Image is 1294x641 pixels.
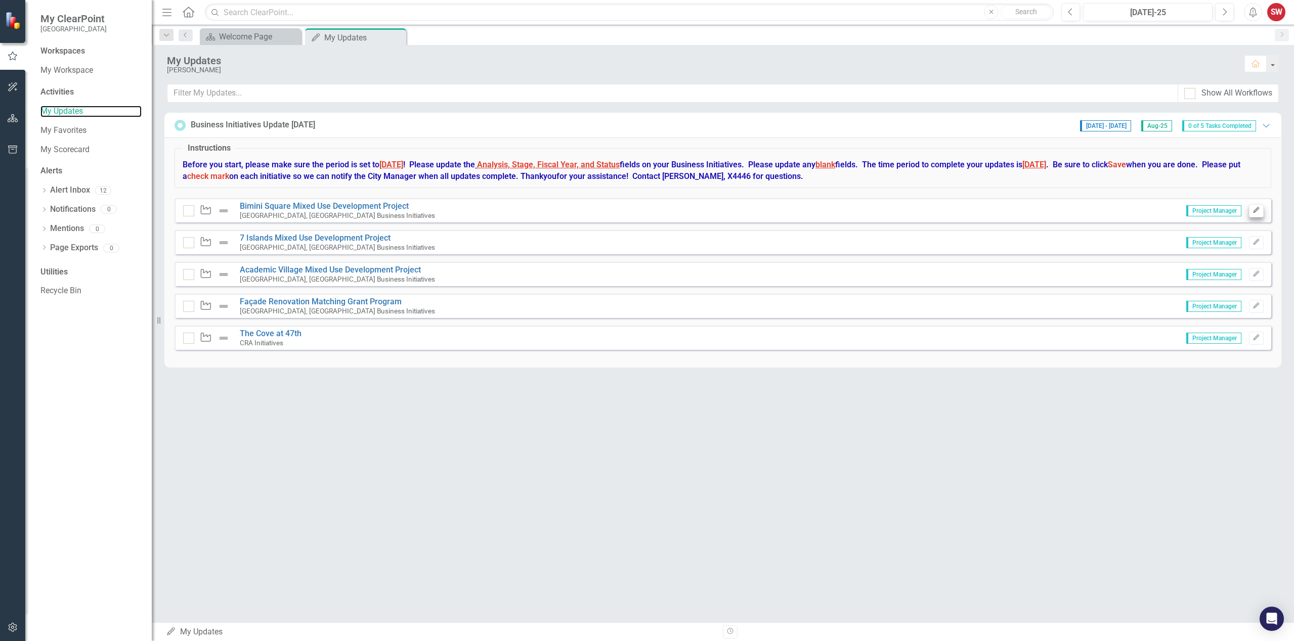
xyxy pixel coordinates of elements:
span: Save [1108,160,1126,169]
span: check mark [187,171,229,181]
span: blank [815,160,835,169]
div: My Updates [166,626,715,638]
img: Not Defined [218,205,230,217]
img: Not Defined [218,300,230,312]
div: Utilities [40,266,142,278]
a: Façade Renovation Matching Grant Program [240,297,402,306]
button: [DATE]-25 [1083,3,1213,21]
div: Alerts [40,165,142,177]
span: you [543,171,556,181]
div: 12 [95,186,111,195]
div: Workspaces [40,45,85,57]
small: [GEOGRAPHIC_DATA], [GEOGRAPHIC_DATA] Business Initiatives [240,211,435,219]
img: Not Defined [218,332,230,344]
span: 0 of 5 Tasks Completed [1182,120,1256,131]
a: 7 Islands Mixed Use Development Project [240,233,391,243]
span: Search [1015,8,1037,16]
div: My Updates [167,55,1234,66]
div: [DATE]-25 [1087,7,1209,19]
small: [GEOGRAPHIC_DATA], [GEOGRAPHIC_DATA] Business Initiatives [240,275,435,283]
button: SW [1267,3,1285,21]
span: [DATE] [1022,160,1046,169]
a: My Favorites [40,125,142,136]
img: ClearPoint Strategy [5,12,23,29]
a: My Workspace [40,65,142,76]
a: Mentions [50,223,84,235]
div: Business Initiatives Update [DATE] [191,119,315,131]
a: Alert Inbox [50,185,90,196]
a: Bimini Square Mixed Use Development Project [240,201,409,211]
input: Filter My Updates... [167,84,1178,103]
span: Project Manager [1186,301,1241,312]
span: [DATE] [379,160,403,169]
div: Activities [40,86,142,98]
div: 0 [101,205,117,214]
span: Project Manager [1186,269,1241,280]
small: CRA Initiatives [240,339,283,347]
a: My Scorecard [40,144,142,156]
a: The Cove at 47th [240,329,301,338]
span: Aug-25 [1141,120,1172,131]
legend: Instructions [183,143,236,154]
span: Project Manager [1186,237,1241,248]
input: Search ClearPoint... [205,4,1054,21]
span: Project Manager [1186,333,1241,344]
div: Welcome Page [219,30,298,43]
small: [GEOGRAPHIC_DATA], [GEOGRAPHIC_DATA] Business Initiatives [240,307,435,315]
a: Welcome Page [202,30,298,43]
strong: Before you start, please make sure the period is set to ! Please update the fields on your Busine... [183,160,1240,181]
a: My Updates [40,106,142,117]
span: Analysis, Stage, Fiscal Year, and Status [477,160,620,169]
div: 0 [103,244,119,252]
div: [PERSON_NAME] [167,66,1234,74]
small: [GEOGRAPHIC_DATA] [40,25,107,33]
div: Open Intercom Messenger [1260,607,1284,631]
span: My ClearPoint [40,13,107,25]
a: Recycle Bin [40,285,142,297]
button: Search [1001,5,1051,19]
span: Project Manager [1186,205,1241,216]
span: [DATE] - [DATE] [1080,120,1131,131]
a: Academic Village Mixed Use Development Project [240,265,421,274]
div: My Updates [324,31,404,44]
a: Notifications [50,204,96,215]
div: 0 [89,224,105,233]
a: Page Exports [50,242,98,254]
img: Not Defined [218,237,230,249]
small: [GEOGRAPHIC_DATA], [GEOGRAPHIC_DATA] Business Initiatives [240,243,435,251]
div: Show All Workflows [1201,87,1272,99]
img: Not Defined [218,268,230,281]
